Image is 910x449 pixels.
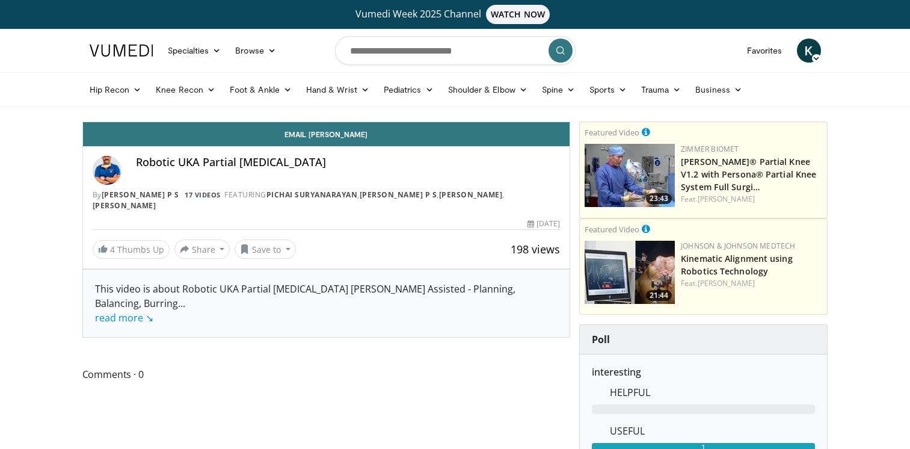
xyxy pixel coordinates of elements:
button: Share [174,240,230,259]
a: Foot & Ankle [223,78,299,102]
span: 23:43 [646,193,672,204]
span: Comments 0 [82,367,571,382]
a: Email [PERSON_NAME] [83,122,570,146]
a: Johnson & Johnson MedTech [681,241,795,251]
a: [PERSON_NAME] P S [102,190,179,200]
a: Zimmer Biomet [681,144,739,154]
dd: USEFUL [601,424,824,438]
a: Hand & Wrist [299,78,377,102]
a: Pediatrics [377,78,441,102]
img: 99b1778f-d2b2-419a-8659-7269f4b428ba.150x105_q85_crop-smart_upscale.jpg [585,144,675,207]
a: 21:44 [585,241,675,304]
span: 4 [110,244,115,255]
a: [PERSON_NAME] [439,190,503,200]
a: [PERSON_NAME] [698,278,755,288]
input: Search topics, interventions [335,36,576,65]
small: Featured Video [585,224,639,235]
a: Pichai Suryanarayan [266,190,358,200]
strong: Poll [592,333,610,346]
div: [DATE] [527,218,560,229]
a: Hip Recon [82,78,149,102]
a: Vumedi Week 2025 ChannelWATCH NOW [91,5,819,24]
img: VuMedi Logo [90,45,153,57]
a: 17 Videos [181,190,225,200]
div: By FEATURING , , , [93,190,561,211]
button: Save to [235,240,296,259]
span: 21:44 [646,290,672,301]
a: Favorites [740,39,790,63]
a: 23:43 [585,144,675,207]
span: WATCH NOW [486,5,550,24]
small: Featured Video [585,127,639,138]
h6: interesting [592,367,815,378]
img: Avatar [93,156,121,185]
a: Trauma [634,78,689,102]
a: K [797,39,821,63]
a: Sports [582,78,634,102]
a: Knee Recon [149,78,223,102]
a: Spine [535,78,582,102]
a: read more ↘ [95,311,153,324]
a: Specialties [161,39,229,63]
a: [PERSON_NAME] [93,200,156,211]
dd: HELPFUL [601,385,824,400]
a: 4 Thumbs Up [93,240,170,259]
div: Feat. [681,194,822,205]
a: Browse [228,39,283,63]
a: Shoulder & Elbow [441,78,535,102]
div: Feat. [681,278,822,289]
a: [PERSON_NAME]® Partial Knee V1.2 with Persona® Partial Knee System Full Surgi… [681,156,816,193]
a: [PERSON_NAME] P S [360,190,437,200]
h4: Robotic UKA Partial [MEDICAL_DATA] [136,156,561,169]
a: [PERSON_NAME] [698,194,755,204]
img: 85482610-0380-4aae-aa4a-4a9be0c1a4f1.150x105_q85_crop-smart_upscale.jpg [585,241,675,304]
span: 198 views [511,242,560,256]
a: Business [688,78,749,102]
a: Kinematic Alignment using Robotics Technology [681,253,793,277]
div: This video is about Robotic UKA Partial [MEDICAL_DATA] [PERSON_NAME] Assisted - Planning, Balanci... [95,282,558,325]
